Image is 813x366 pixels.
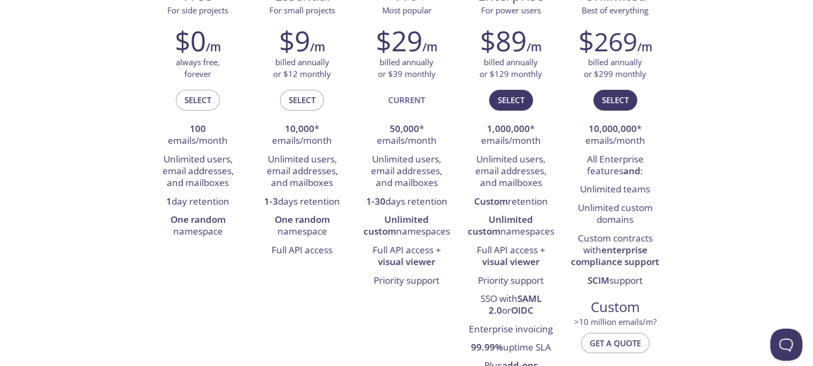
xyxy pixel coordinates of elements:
[184,93,211,107] span: Select
[366,195,385,207] strong: 1-30
[154,151,242,193] li: Unlimited users, email addresses, and mailboxes
[581,333,649,353] button: Get a quote
[479,57,542,80] p: billed annually or $129 monthly
[770,329,802,361] iframe: Help Scout Beacon - Open
[154,211,242,242] li: namespace
[382,5,431,15] span: Most popular
[362,120,451,151] li: * emails/month
[258,120,346,151] li: * emails/month
[273,57,331,80] p: billed annually or $12 monthly
[167,5,228,15] span: For side projects
[526,38,541,56] h6: /m
[467,339,555,357] li: uptime SLA
[362,193,451,211] li: days retention
[176,90,220,110] button: Select
[593,90,637,110] button: Select
[154,120,242,151] li: emails/month
[582,5,648,15] span: Best of everything
[467,290,555,321] li: SSO with or
[602,93,629,107] span: Select
[571,199,659,230] li: Unlimited custom domains
[378,255,435,268] strong: visual viewer
[289,93,315,107] span: Select
[571,272,659,290] li: support
[467,272,555,290] li: Priority support
[206,38,221,56] h6: /m
[489,90,533,110] button: Select
[498,93,524,107] span: Select
[390,122,419,135] strong: 50,000
[623,165,640,177] strong: and
[511,304,533,316] strong: OIDC
[280,90,324,110] button: Select
[489,292,541,316] strong: SAML 2.0
[258,151,346,193] li: Unlimited users, email addresses, and mailboxes
[468,213,533,237] strong: Unlimited custom
[482,255,539,268] strong: visual viewer
[480,25,526,57] h2: $89
[571,298,659,316] span: Custom
[487,122,530,135] strong: 1,000,000
[362,151,451,193] li: Unlimited users, email addresses, and mailboxes
[362,211,451,242] li: namespaces
[571,244,659,268] strong: enterprise compliance support
[571,230,659,272] li: Custom contracts with
[310,38,325,56] h6: /m
[574,316,656,327] span: > 10 million emails/m?
[590,336,641,350] span: Get a quote
[176,57,220,80] p: always free, forever
[594,24,637,59] span: 269
[264,195,278,207] strong: 1-3
[166,195,172,207] strong: 1
[285,122,314,135] strong: 10,000
[279,25,310,57] h2: $9
[175,25,206,57] h2: $0
[154,193,242,211] li: day retention
[467,242,555,272] li: Full API access +
[481,5,541,15] span: For power users
[171,213,226,225] strong: One random
[467,120,555,151] li: * emails/month
[190,122,206,135] strong: 100
[637,38,652,56] h6: /m
[587,274,609,286] strong: SCIM
[376,25,422,57] h2: $29
[258,242,346,260] li: Full API access
[422,38,437,56] h6: /m
[275,213,330,225] strong: One random
[571,181,659,199] li: Unlimited teams
[363,213,429,237] strong: Unlimited custom
[467,321,555,339] li: Enterprise invoicing
[258,193,346,211] li: days retention
[467,193,555,211] li: retention
[571,120,659,151] li: * emails/month
[258,211,346,242] li: namespace
[378,57,436,80] p: billed annually or $39 monthly
[471,341,503,353] strong: 99.99%
[578,25,637,57] h2: $
[467,151,555,193] li: Unlimited users, email addresses, and mailboxes
[362,242,451,272] li: Full API access +
[269,5,335,15] span: For small projects
[474,195,508,207] strong: Custom
[467,211,555,242] li: namespaces
[589,122,637,135] strong: 10,000,000
[362,272,451,290] li: Priority support
[571,151,659,181] li: All Enterprise features :
[584,57,646,80] p: billed annually or $299 monthly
